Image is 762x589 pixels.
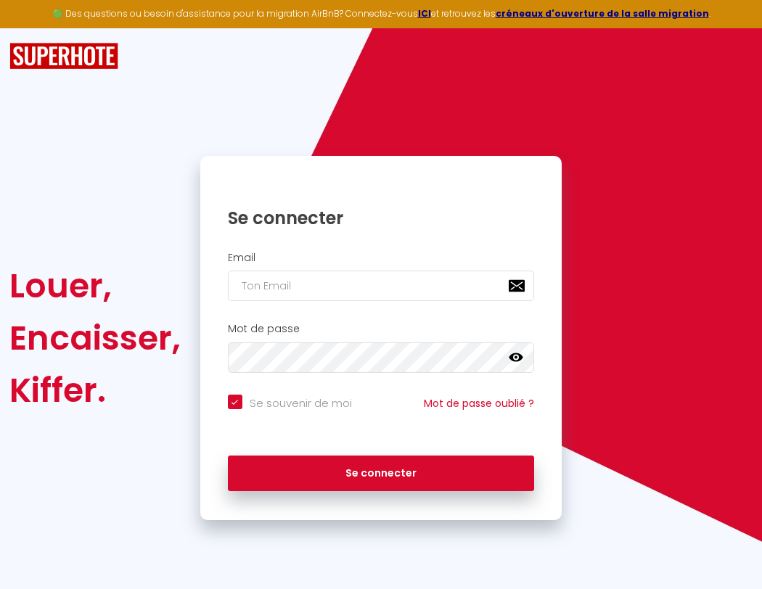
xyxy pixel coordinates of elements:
[9,312,181,364] div: Encaisser,
[496,7,709,20] a: créneaux d'ouverture de la salle migration
[228,252,535,264] h2: Email
[424,396,534,411] a: Mot de passe oublié ?
[228,323,535,335] h2: Mot de passe
[9,43,118,70] img: SuperHote logo
[228,456,535,492] button: Se connecter
[228,207,535,229] h1: Se connecter
[9,364,181,416] div: Kiffer.
[228,271,535,301] input: Ton Email
[9,260,181,312] div: Louer,
[418,7,431,20] a: ICI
